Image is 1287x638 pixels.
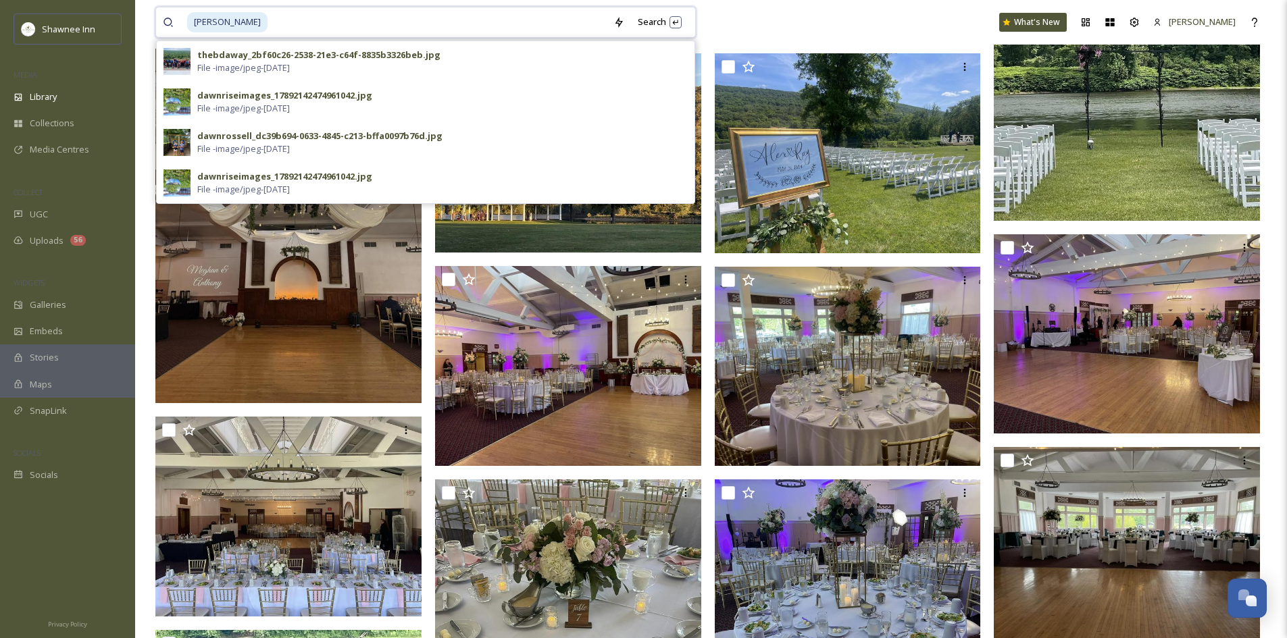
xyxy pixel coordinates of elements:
div: 56 [70,235,86,246]
span: MEDIA [14,70,37,80]
span: SnapLink [30,404,67,417]
img: c8c3b94a-66e8-4517-816a-e8cf00c4506c.jpg [163,88,191,115]
img: ext_1754079509.741808_archibaldmackenzie16@gmail.com-463067757_10233751647556869_8451282514338413... [155,49,422,403]
div: thebdaway_2bf60c26-2538-21e3-c64f-8835b3326beb.jpg [197,49,440,61]
span: File - image/jpeg - [DATE] [197,183,290,196]
img: 9faa164f-eb91-47d3-ad4e-0242baf6fcfb.jpg [163,48,191,75]
span: Privacy Policy [48,620,87,629]
span: Media Centres [30,143,89,156]
div: dawnrossell_dc39b694-0633-4845-c213-bffa0097b76d.jpg [197,130,443,142]
span: Uploads [30,234,64,247]
img: ext_1754079508.812448_archibaldmackenzie16@gmail.com-450607809_10232695321109368_4635178456722650... [994,234,1260,434]
a: What's New [999,13,1067,32]
img: ext_1754079509.246067_archibaldmackenzie16@gmail.com-450617646_10232695296468752_9205370572118222... [435,266,701,466]
span: Collections [30,117,74,130]
span: File - image/jpeg - [DATE] [197,102,290,115]
span: Galleries [30,298,66,311]
span: COLLECT [14,187,43,197]
button: Open Chat [1228,579,1267,618]
span: Shawnee Inn [42,23,95,35]
div: Search [631,9,688,35]
span: File - image/jpeg - [DATE] [197,142,290,155]
div: dawnriseimages_17892142474961042.jpg [197,89,372,102]
span: SOCIALS [14,448,41,458]
img: c8d513e2-5429-4a2d-aa6f-efe25281480b.jpg [163,129,191,156]
a: [PERSON_NAME] [1146,9,1242,35]
span: [PERSON_NAME] [187,12,268,32]
span: Embeds [30,325,63,338]
span: Library [30,90,57,103]
span: Maps [30,378,52,391]
span: File - image/jpeg - [DATE] [197,61,290,74]
img: ext_1754079508.691365_archibaldmackenzie16@gmail.com-450608559_10232695313709183_6107268930188592... [715,267,981,467]
div: dawnriseimages_17892142474961042.jpg [197,170,372,183]
a: Privacy Policy [48,615,87,631]
img: ext_1754079508.487801_archibaldmackenzie16@gmail.com-450614431_10232695342869912_6914823427716026... [155,417,422,616]
span: Stories [30,351,59,364]
img: shawnee-300x300.jpg [22,22,35,36]
img: 455cf876-daa5-4087-8dcb-afca0f933439.jpg [163,169,191,196]
span: WIDGETS [14,277,45,288]
span: [PERSON_NAME] [1169,16,1236,28]
span: UGC [30,208,48,221]
span: Socials [30,469,58,481]
img: ext_1754079509.914681_archibaldmackenzie16@gmail.com-450674644_10232695373190670_9122314539519982... [715,53,981,253]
